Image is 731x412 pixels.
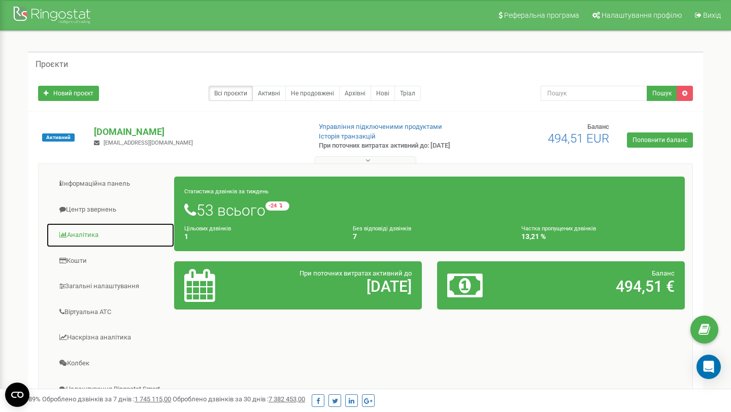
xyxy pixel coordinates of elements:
[46,274,175,299] a: Загальні налаштування
[528,278,675,295] h2: 494,51 €
[184,233,338,241] h4: 1
[42,133,75,142] span: Активний
[265,201,289,211] small: -24
[300,269,412,277] span: При поточних витратах активний до
[46,325,175,350] a: Наскрізна аналітика
[46,171,175,196] a: Інформаційна панель
[104,140,193,146] span: [EMAIL_ADDRESS][DOMAIN_NAME]
[504,11,579,19] span: Реферальна програма
[265,278,412,295] h2: [DATE]
[269,395,305,403] u: 7 382 453,00
[252,86,286,101] a: Активні
[38,86,99,101] a: Новий проєкт
[173,395,305,403] span: Оброблено дзвінків за 30 днів :
[548,131,609,146] span: 494,51 EUR
[319,141,471,151] p: При поточних витратах активний до: [DATE]
[135,395,171,403] u: 1 745 115,00
[46,300,175,325] a: Віртуальна АТС
[652,269,675,277] span: Баланс
[184,188,269,195] small: Статистика дзвінків за тиждень
[371,86,395,101] a: Нові
[587,123,609,130] span: Баланс
[353,233,506,241] h4: 7
[184,225,231,232] small: Цільових дзвінків
[5,383,29,407] button: Open CMP widget
[285,86,340,101] a: Не продовжені
[184,201,675,219] h1: 53 всього
[46,377,175,411] a: Налаштування Ringostat Smart Phone
[94,125,302,139] p: [DOMAIN_NAME]
[46,197,175,222] a: Центр звернень
[521,225,596,232] small: Частка пропущених дзвінків
[647,86,677,101] button: Пошук
[209,86,253,101] a: Всі проєкти
[319,123,442,130] a: Управління підключеними продуктами
[696,355,721,379] div: Open Intercom Messenger
[46,223,175,248] a: Аналiтика
[353,225,411,232] small: Без відповіді дзвінків
[339,86,371,101] a: Архівні
[46,249,175,273] a: Кошти
[46,351,175,376] a: Колбек
[42,395,171,403] span: Оброблено дзвінків за 7 днів :
[521,233,675,241] h4: 13,21 %
[627,132,693,148] a: Поповнити баланс
[703,11,721,19] span: Вихід
[319,132,376,140] a: Історія транзакцій
[36,60,68,69] h5: Проєкти
[394,86,421,101] a: Тріал
[602,11,682,19] span: Налаштування профілю
[541,86,647,101] input: Пошук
